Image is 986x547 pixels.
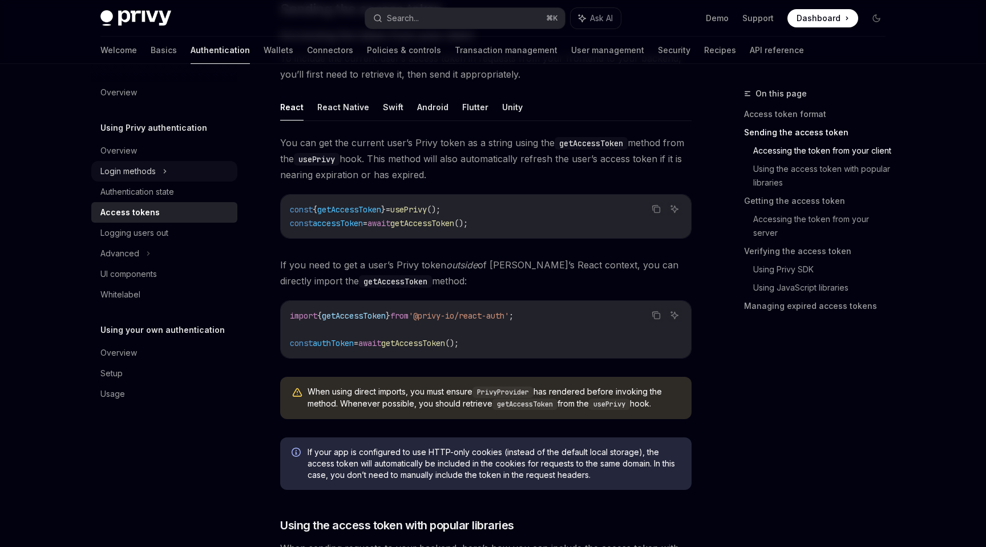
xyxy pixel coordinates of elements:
[100,121,207,135] h5: Using Privy authentication
[91,343,237,363] a: Overview
[867,9,886,27] button: Toggle dark mode
[91,384,237,404] a: Usage
[280,257,692,289] span: If you need to get a user’s Privy token of [PERSON_NAME]’s React context, you can directly import...
[290,204,313,215] span: const
[91,284,237,305] a: Whitelabel
[387,11,419,25] div: Search...
[191,37,250,64] a: Authentication
[383,94,403,120] button: Swift
[264,37,293,64] a: Wallets
[100,144,137,158] div: Overview
[322,311,386,321] span: getAccessToken
[417,94,448,120] button: Android
[91,202,237,223] a: Access tokens
[381,204,386,215] span: }
[590,13,613,24] span: Ask AI
[292,387,303,399] svg: Warning
[358,338,381,348] span: await
[744,297,895,315] a: Managing expired access tokens
[307,37,353,64] a: Connectors
[455,37,557,64] a: Transaction management
[472,387,534,398] code: PrivyProvider
[744,242,895,260] a: Verifying the access token
[753,210,895,242] a: Accessing the token from your server
[390,311,409,321] span: from
[151,37,177,64] a: Basics
[427,204,441,215] span: ();
[546,14,558,23] span: ⌘ K
[290,338,313,348] span: const
[308,447,680,481] span: If your app is configured to use HTTP-only cookies (instead of the default local storage), the ac...
[381,338,445,348] span: getAccessToken
[100,387,125,401] div: Usage
[100,164,156,178] div: Login methods
[787,9,858,27] a: Dashboard
[91,264,237,284] a: UI components
[555,137,628,150] code: getAccessToken
[100,323,225,337] h5: Using your own authentication
[280,50,692,82] span: To include the current user’s access token in requests from your frontend to your backend, you’ll...
[317,94,369,120] button: React Native
[704,37,736,64] a: Recipes
[753,260,895,279] a: Using Privy SDK
[100,86,137,99] div: Overview
[589,399,630,410] code: usePrivy
[744,123,895,142] a: Sending the access token
[658,37,690,64] a: Security
[667,308,682,323] button: Ask AI
[100,346,137,360] div: Overview
[359,275,432,288] code: getAccessToken
[313,338,354,348] span: authToken
[367,218,390,228] span: await
[100,288,140,301] div: Whitelabel
[742,13,774,24] a: Support
[492,399,557,410] code: getAccessToken
[706,13,729,24] a: Demo
[100,10,171,26] img: dark logo
[753,160,895,192] a: Using the access token with popular libraries
[462,94,488,120] button: Flutter
[91,140,237,161] a: Overview
[667,202,682,216] button: Ask AI
[502,94,523,120] button: Unity
[744,192,895,210] a: Getting the access token
[292,448,303,459] svg: Info
[409,311,509,321] span: '@privy-io/react-auth'
[454,218,468,228] span: ();
[649,202,664,216] button: Copy the contents from the code block
[100,367,123,380] div: Setup
[755,87,807,100] span: On this page
[91,363,237,384] a: Setup
[386,204,390,215] span: =
[91,182,237,202] a: Authentication state
[100,226,168,240] div: Logging users out
[280,94,304,120] button: React
[753,142,895,160] a: Accessing the token from your client
[313,204,317,215] span: {
[313,218,363,228] span: accessToken
[290,218,313,228] span: const
[797,13,840,24] span: Dashboard
[571,37,644,64] a: User management
[753,279,895,297] a: Using JavaScript libraries
[386,311,390,321] span: }
[317,204,381,215] span: getAccessToken
[354,338,358,348] span: =
[446,259,478,271] em: outside
[290,311,317,321] span: import
[363,218,367,228] span: =
[744,105,895,123] a: Access token format
[390,204,427,215] span: usePrivy
[91,82,237,103] a: Overview
[390,218,454,228] span: getAccessToken
[367,37,441,64] a: Policies & controls
[509,311,514,321] span: ;
[750,37,804,64] a: API reference
[280,517,514,533] span: Using the access token with popular libraries
[571,8,621,29] button: Ask AI
[100,185,174,199] div: Authentication state
[365,8,565,29] button: Search...⌘K
[294,153,340,166] code: usePrivy
[100,37,137,64] a: Welcome
[91,223,237,243] a: Logging users out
